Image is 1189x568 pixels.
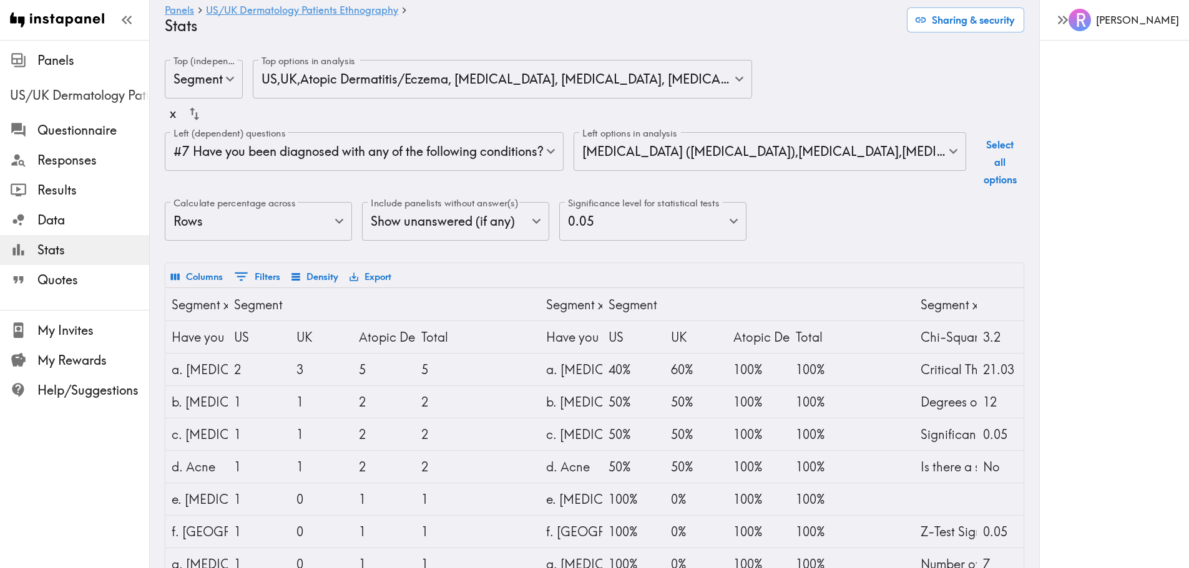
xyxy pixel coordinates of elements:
div: 100% [733,354,783,385]
div: Critical Threshold Value [921,354,971,385]
div: 0.05 [559,202,746,241]
h4: Stats [165,17,897,35]
div: Total [421,321,471,353]
div: 100% [733,483,783,515]
span: My Rewards [37,352,149,369]
div: Segment [165,60,243,99]
div: 2 [234,354,284,385]
div: Degrees of Freedom (df) [921,386,971,418]
div: d. Acne [546,451,596,483]
div: 1 [234,418,284,450]
h6: [PERSON_NAME] [1096,13,1179,27]
button: Select all options [976,132,1024,192]
div: 100% [733,451,783,483]
div: 50% [671,418,721,450]
div: 100% [609,483,658,515]
span: Stats [37,241,149,259]
a: US/UK Dermatology Patients Ethnography [206,5,398,17]
label: Top (independent) questions [174,54,237,68]
span: R [1075,9,1086,31]
div: a. Eczema (Atopic Dermatitis) [546,354,596,385]
div: 0 [296,483,346,515]
div: a. Eczema (Atopic Dermatitis) [172,354,222,385]
div: UK [671,321,721,353]
div: Segment x #7 [172,289,222,320]
div: c. Psoriasis [546,418,596,450]
span: Quotes [37,271,149,289]
div: US , UK , Atopic Dermatitis/Eczema, [MEDICAL_DATA], [MEDICAL_DATA], [MEDICAL_DATA], [MEDICAL_DATA... [253,60,752,99]
div: f. Vitiligo [546,516,596,547]
div: [MEDICAL_DATA] ([MEDICAL_DATA]) , [MEDICAL_DATA] , [MEDICAL_DATA] , Acne , [MEDICAL_DATA] , [MEDI... [574,132,966,171]
div: 1 [359,516,409,547]
div: d. Acne [172,451,222,483]
div: 100% [733,386,783,418]
div: US [234,321,284,353]
div: 100% [796,483,846,515]
div: e. Rosacea [546,483,596,515]
div: b. Contact Dermatitis [172,386,222,418]
span: Help/Suggestions [37,382,149,399]
div: Segment x #7 - % Totals by Row [546,289,596,320]
div: 100% [796,386,846,418]
div: 100% [609,516,658,547]
div: #7 Have you been diagnosed with any of the following conditions? [165,132,564,171]
label: Top options in analysis [262,54,355,68]
div: 0.05 [983,418,1033,450]
span: Data [37,211,149,229]
label: Calculate percentage across [174,196,296,210]
label: Left (dependent) questions [174,127,285,140]
div: Significance Level: p = [921,418,971,450]
div: f. Vitiligo [172,516,222,547]
div: Have you been diagnosed with any of the following conditions? [546,321,596,353]
div: 100% [733,516,783,547]
div: 50% [609,418,658,450]
span: My Invites [37,322,149,339]
div: No [983,451,1033,483]
label: Left options in analysis [582,127,677,140]
div: 1 [296,451,346,483]
div: Segment x #7 - Summary Statistics [921,289,971,320]
div: 1 [234,451,284,483]
div: 50% [609,451,658,483]
div: 60% [671,354,721,385]
div: 5 [421,354,471,385]
button: Sharing & security [907,7,1024,32]
div: Rows [165,202,352,241]
span: Questionnaire [37,122,149,139]
div: Total [796,321,846,353]
button: Export [346,266,394,287]
div: 1 [421,483,471,515]
div: 100% [796,516,846,547]
div: 0% [671,516,721,547]
label: Significance level for statistical tests [568,196,719,210]
div: Have you been diagnosed with any of the following conditions? [172,321,222,353]
div: Atopic Dermatitis/Eczema, Psoriasis, Contact Dermatitis, Acne, Rosacea, Vitiligo, Warts [359,321,409,353]
div: 2 [359,451,409,483]
div: 1 [296,386,346,418]
div: 50% [671,386,721,418]
span: Panels [37,52,149,69]
div: 1 [234,386,284,418]
div: 100% [796,354,846,385]
div: 21.03 [983,354,1033,385]
span: US/UK Dermatology Patients Ethnography [10,87,149,104]
div: 50% [609,386,658,418]
div: 100% [796,451,846,483]
div: Z-Test Significance Level [921,516,971,547]
div: x [170,100,176,127]
span: Results [37,181,149,199]
div: 0.05 [983,516,1033,547]
div: 2 [359,418,409,450]
div: Segment [609,289,658,320]
div: 1 [421,516,471,547]
div: c. Psoriasis [172,418,222,450]
span: Responses [37,152,149,169]
div: Segment [234,289,284,320]
label: Include panelists without answer(s) [371,196,518,210]
div: 2 [421,418,471,450]
div: UK [296,321,346,353]
div: 1 [234,516,284,547]
div: 1 [359,483,409,515]
div: 2 [421,386,471,418]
